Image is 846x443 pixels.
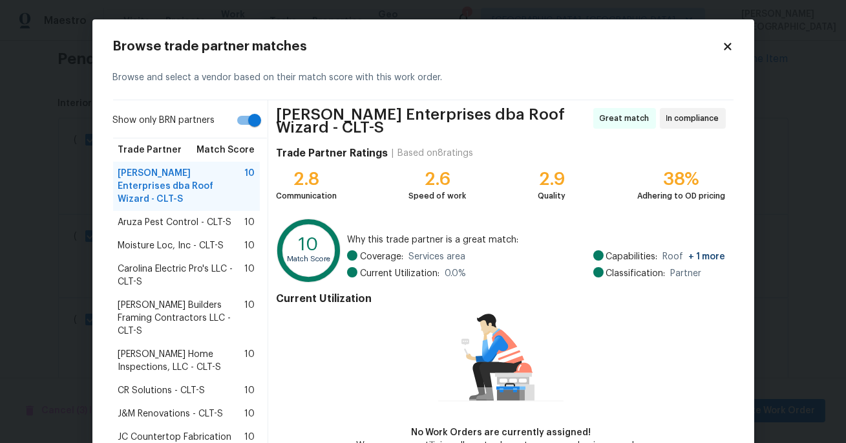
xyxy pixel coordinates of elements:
h4: Current Utilization [276,292,725,305]
span: Roof [663,250,726,263]
span: Classification: [606,267,666,280]
span: [PERSON_NAME] Home Inspections, LLC - CLT-S [118,348,245,374]
span: Coverage: [360,250,403,263]
span: Match Score [196,144,255,157]
span: 0.0 % [445,267,466,280]
span: Partner [671,267,702,280]
div: | [388,147,397,160]
h4: Trade Partner Ratings [276,147,388,160]
span: [PERSON_NAME] Enterprises dba Roof Wizard - CLT-S [276,108,589,134]
span: 10 [244,216,255,229]
div: Adhering to OD pricing [638,189,726,202]
span: J&M Renovations - CLT-S [118,407,224,420]
text: 10 [299,236,319,254]
span: Show only BRN partners [113,114,215,127]
div: 2.8 [276,173,337,186]
span: 10 [244,384,255,397]
span: 10 [244,239,255,252]
span: CR Solutions - CLT-S [118,384,206,397]
div: Browse and select a vendor based on their match score with this work order. [113,56,734,100]
span: 10 [244,299,255,338]
div: Communication [276,189,337,202]
span: [PERSON_NAME] Enterprises dba Roof Wizard - CLT-S [118,167,245,206]
span: + 1 more [689,252,726,261]
span: Moisture Loc, Inc - CLT-S [118,239,224,252]
span: 10 [244,348,255,374]
span: Aruza Pest Control - CLT-S [118,216,232,229]
div: Quality [538,189,566,202]
span: Great match [600,112,655,125]
div: No Work Orders are currently assigned! [356,426,646,439]
div: Based on 8 ratings [397,147,473,160]
text: Match Score [288,255,331,263]
span: 10 [244,167,255,206]
span: 10 [244,407,255,420]
span: Trade Partner [118,144,182,157]
span: Services area [408,250,465,263]
span: In compliance [666,112,724,125]
span: Current Utilization: [360,267,439,280]
div: 2.9 [538,173,566,186]
span: Why this trade partner is a great match: [347,233,726,246]
span: Carolina Electric Pro's LLC - CLT-S [118,263,245,288]
span: Capabilities: [606,250,658,263]
div: 38% [638,173,726,186]
div: Speed of work [408,189,466,202]
span: 10 [244,263,255,288]
div: 2.6 [408,173,466,186]
span: [PERSON_NAME] Builders Framing Contractors LLC - CLT-S [118,299,245,338]
h2: Browse trade partner matches [113,40,722,53]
